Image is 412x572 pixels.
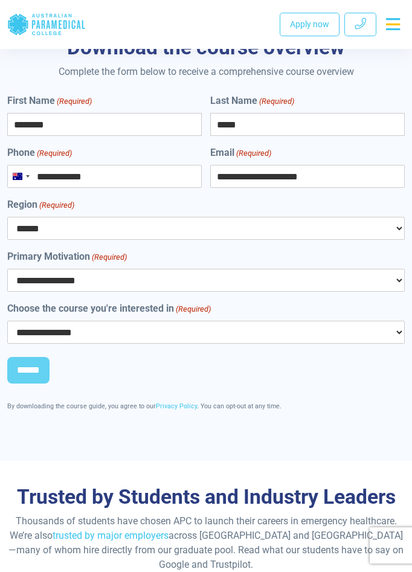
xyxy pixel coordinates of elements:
h3: Trusted by Students and Industry Leaders [7,485,405,509]
label: Email [210,146,271,160]
label: Last Name [210,94,294,108]
p: Complete the form below to receive a comprehensive course overview [7,65,405,79]
label: First Name [7,94,92,108]
span: By downloading the course guide, you agree to our . You can opt-out at any time. [7,402,282,410]
span: (Required) [175,303,211,315]
span: (Required) [36,147,72,159]
a: Privacy Policy [156,402,197,410]
button: Toggle navigation [381,13,405,35]
label: Phone [7,146,72,160]
span: (Required) [91,251,127,263]
a: Australian Paramedical College [7,5,86,44]
label: Region [7,198,74,212]
label: Primary Motivation [7,249,127,264]
a: Apply now [280,13,340,36]
span: (Required) [235,147,271,159]
span: (Required) [56,95,92,108]
span: (Required) [258,95,294,108]
label: Choose the course you're interested in [7,301,211,316]
span: (Required) [39,199,75,211]
button: Selected country [8,165,33,187]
